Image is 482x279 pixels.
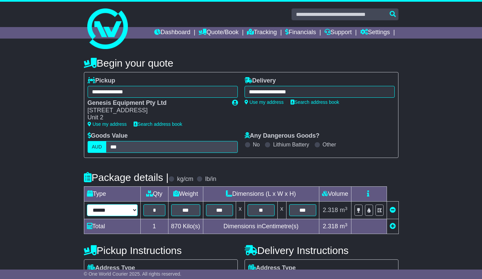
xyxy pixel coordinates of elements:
a: Use my address [88,121,127,127]
td: x [277,202,286,219]
a: Dashboard [154,27,190,39]
label: Lithium Battery [273,141,309,148]
span: 870 [171,223,181,230]
h4: Package details | [84,172,169,183]
span: m [340,207,347,213]
sup: 3 [345,222,347,227]
td: Weight [168,187,203,202]
td: Kilo(s) [168,219,203,234]
td: Volume [319,187,351,202]
label: Address Type [88,264,135,272]
td: x [236,202,245,219]
label: Address Type [248,264,296,272]
label: Other [323,141,336,148]
span: 2.318 [323,223,338,230]
td: Type [84,187,140,202]
label: Any Dangerous Goods? [245,132,320,140]
td: Dimensions in Centimetre(s) [203,219,319,234]
a: Quote/Book [199,27,238,39]
td: Dimensions (L x W x H) [203,187,319,202]
a: Remove this item [390,207,396,213]
span: m [340,223,347,230]
label: Pickup [88,77,115,85]
a: Settings [360,27,390,39]
a: Search address book [291,99,339,105]
div: [STREET_ADDRESS] [88,107,225,114]
a: Tracking [247,27,277,39]
label: AUD [88,141,107,153]
label: Delivery [245,77,276,85]
td: Total [84,219,140,234]
td: Qty [140,187,168,202]
label: kg/cm [177,176,193,183]
label: lb/in [205,176,216,183]
a: Support [324,27,352,39]
h4: Delivery Instructions [245,245,398,256]
td: 1 [140,219,168,234]
a: Use my address [245,99,284,105]
span: © One World Courier 2025. All rights reserved. [84,271,182,277]
a: Search address book [134,121,182,127]
div: Unit 2 [88,114,225,121]
a: Add new item [390,223,396,230]
sup: 3 [345,206,347,211]
h4: Pickup Instructions [84,245,238,256]
span: 2.318 [323,207,338,213]
div: Genesis Equipment Pty Ltd [88,99,225,107]
label: Goods Value [88,132,128,140]
h4: Begin your quote [84,57,398,69]
a: Financials [285,27,316,39]
label: No [253,141,260,148]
